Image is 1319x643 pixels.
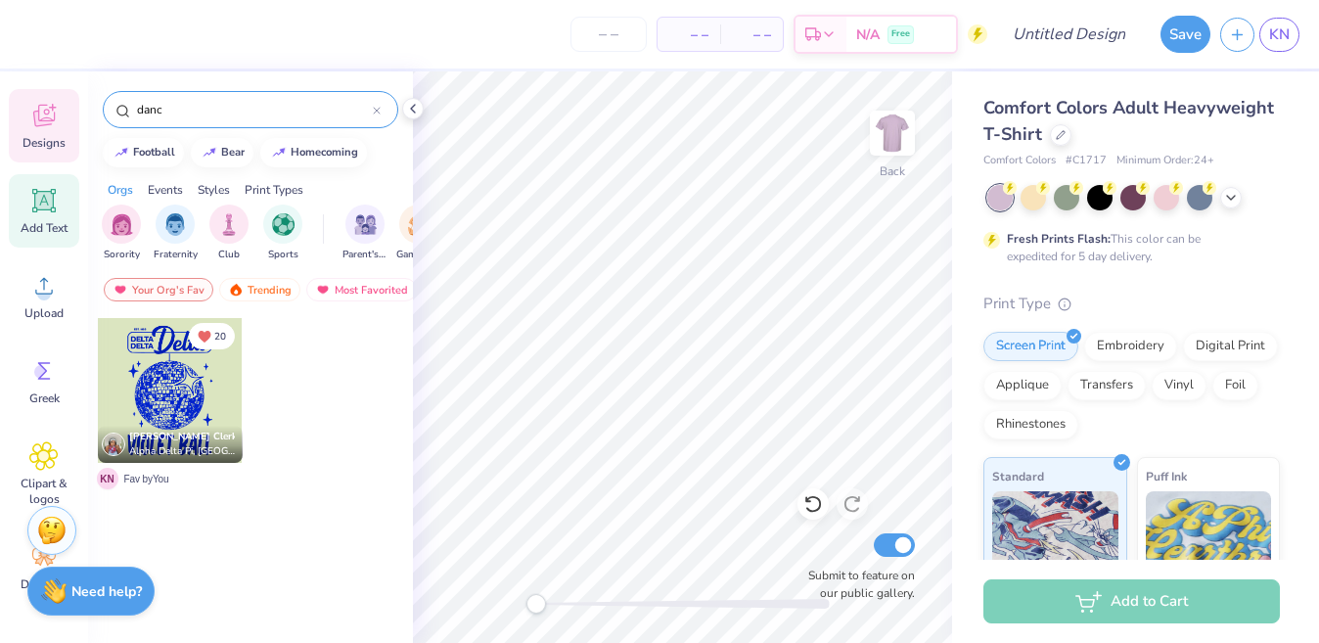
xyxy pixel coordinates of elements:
span: – – [732,24,771,45]
div: Orgs [108,181,133,199]
div: filter for Sorority [102,205,141,262]
span: Designs [23,135,66,151]
div: Embroidery [1084,332,1177,361]
span: Comfort Colors [983,153,1056,169]
div: filter for Fraternity [154,205,198,262]
strong: Fresh Prints Flash: [1007,231,1111,247]
span: Minimum Order: 24 + [1116,153,1214,169]
button: Unlike [189,323,235,349]
button: football [103,138,184,167]
span: Fav by You [124,472,169,486]
label: Submit to feature on our public gallery. [797,567,915,602]
div: Transfers [1068,371,1146,400]
img: Game Day Image [408,213,431,236]
button: homecoming [260,138,367,167]
input: Try "Alpha" [135,100,373,119]
span: Sorority [104,248,140,262]
span: KN [1269,23,1290,46]
img: Fraternity Image [164,213,186,236]
div: Screen Print [983,332,1078,361]
img: Parent's Weekend Image [354,213,377,236]
span: Decorate [21,576,68,592]
img: Puff Ink [1146,491,1272,589]
div: bear [221,147,245,158]
span: Alpha Delta Pi, [GEOGRAPHIC_DATA][PERSON_NAME] [129,444,235,459]
div: filter for Game Day [396,205,441,262]
input: – – [570,17,647,52]
span: Upload [24,305,64,321]
span: N/A [856,24,880,45]
button: filter button [263,205,302,262]
div: homecoming [291,147,358,158]
button: filter button [154,205,198,262]
span: [PERSON_NAME] Clerk [129,430,237,443]
span: Free [891,27,910,41]
span: Puff Ink [1146,466,1187,486]
div: Applique [983,371,1062,400]
img: Back [873,114,912,153]
div: Accessibility label [526,594,546,614]
button: bear [191,138,253,167]
div: Print Type [983,293,1280,315]
div: Styles [198,181,230,199]
div: Print Types [245,181,303,199]
strong: Need help? [71,582,142,601]
div: filter for Club [209,205,249,262]
button: Save [1160,16,1210,53]
img: Standard [992,491,1118,589]
div: Foil [1212,371,1258,400]
div: Most Favorited [306,278,417,301]
span: Greek [29,390,60,406]
span: Clipart & logos [12,476,76,507]
div: This color can be expedited for 5 day delivery. [1007,230,1248,265]
div: Vinyl [1152,371,1206,400]
div: football [133,147,175,158]
img: trend_line.gif [271,147,287,159]
span: # C1717 [1066,153,1107,169]
div: Your Org's Fav [104,278,213,301]
img: trend_line.gif [114,147,129,159]
span: 20 [214,332,226,342]
div: Trending [219,278,300,301]
span: – – [669,24,708,45]
img: trend_line.gif [202,147,217,159]
span: Sports [268,248,298,262]
button: filter button [342,205,387,262]
span: Comfort Colors Adult Heavyweight T-Shirt [983,96,1274,146]
div: Events [148,181,183,199]
img: Club Image [218,213,240,236]
div: filter for Sports [263,205,302,262]
img: most_fav.gif [315,283,331,297]
span: K N [97,468,118,489]
span: Fraternity [154,248,198,262]
img: Sports Image [272,213,295,236]
img: most_fav.gif [113,283,128,297]
div: Back [880,162,905,180]
span: Club [218,248,240,262]
button: filter button [102,205,141,262]
div: Digital Print [1183,332,1278,361]
div: Rhinestones [983,410,1078,439]
input: Untitled Design [997,15,1141,54]
img: Sorority Image [111,213,133,236]
span: Add Text [21,220,68,236]
a: KN [1259,18,1299,52]
span: Game Day [396,248,441,262]
button: filter button [396,205,441,262]
span: Standard [992,466,1044,486]
div: filter for Parent's Weekend [342,205,387,262]
span: Parent's Weekend [342,248,387,262]
button: filter button [209,205,249,262]
img: trending.gif [228,283,244,297]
